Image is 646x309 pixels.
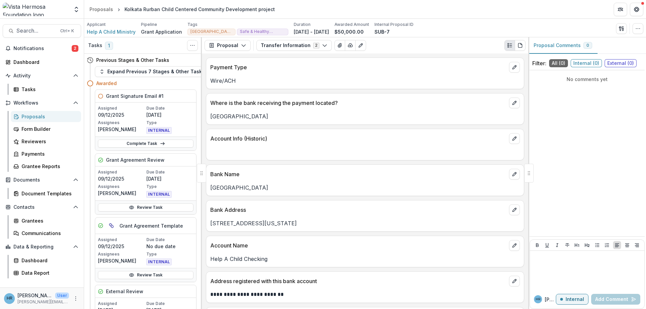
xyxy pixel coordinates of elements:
h5: External Review [106,288,143,295]
span: External ( 0 ) [605,59,637,67]
p: Assigned [98,169,145,175]
a: Reviewers [11,136,81,147]
button: edit [509,240,520,251]
p: [PERSON_NAME] [17,292,52,299]
button: Italicize [553,241,561,249]
button: edit [509,98,520,108]
span: [GEOGRAPHIC_DATA] [190,29,232,34]
span: Internal ( 0 ) [571,59,602,67]
button: Get Help [630,3,643,16]
button: Bold [533,241,541,249]
p: Duration [294,22,311,28]
button: edit [509,62,520,73]
a: Payments [11,148,81,159]
p: Bank Address [210,206,506,214]
p: Internal [566,297,584,302]
button: edit [509,276,520,286]
p: Where is the bank receiving the payment located? [210,99,506,107]
button: Open Activity [3,70,81,81]
a: Dashboard [3,56,81,68]
span: All ( 0 ) [549,59,568,67]
a: Proposals [87,4,116,14]
button: edit [509,204,520,215]
button: Notifications2 [3,43,81,54]
button: Plaintext view [504,40,515,51]
div: Dashboard [22,257,76,264]
p: Type [146,120,193,126]
div: Grantee Reports [22,163,76,170]
p: [STREET_ADDRESS][US_STATE] [210,219,520,227]
a: Form Builder [11,123,81,134]
div: Data Report [22,269,76,276]
p: Due Date [146,301,193,307]
button: Transfer Information2 [256,40,332,51]
span: Documents [13,177,70,183]
p: User [55,293,69,299]
button: Bullet List [593,241,601,249]
span: 2 [72,45,78,52]
span: 0 [586,43,589,48]
p: Wire/ACH [210,77,520,85]
span: Search... [16,28,56,34]
a: Communications [11,228,81,239]
p: 09/12/2025 [98,243,145,250]
p: Help A Child Checking [210,255,520,263]
p: $50,000.00 [334,28,364,35]
p: Pipeline [141,22,157,28]
button: Proposal Comments [528,37,598,54]
h3: Tasks [88,43,102,48]
p: No due date [146,243,193,250]
button: Partners [614,3,627,16]
a: Help A Child Ministry [87,28,136,35]
p: Assignees [98,251,145,257]
button: Heading 2 [583,241,591,249]
p: Payment Type [210,63,506,71]
button: Align Right [633,241,641,249]
p: Type [146,251,193,257]
p: No comments yet [532,76,642,83]
span: 1 [105,42,113,50]
p: Internal Proposal ID [374,22,414,28]
img: Vista Hermosa Foundation logo [3,3,69,16]
span: INTERNAL [146,259,172,265]
div: Hannah Roosendaal [7,296,12,301]
p: Tags [187,22,198,28]
button: Open Workflows [3,98,81,108]
a: Review Task [98,271,193,279]
button: Proposal [205,40,251,51]
button: edit [509,133,520,144]
p: Assigned [98,237,145,243]
button: Internal [556,294,588,305]
div: Form Builder [22,125,76,132]
button: More [72,295,80,303]
button: Open entity switcher [72,3,81,16]
button: PDF view [515,40,526,51]
button: Add Comment [591,294,640,305]
span: INTERNAL [146,127,172,134]
button: Edit as form [355,40,366,51]
p: [GEOGRAPHIC_DATA] [210,184,520,192]
h4: Previous Stages & Other Tasks [96,56,169,64]
span: INTERNAL [146,191,172,198]
div: Kolkata Rurban Child Centered Community Development project [124,6,275,13]
button: Open Contacts [3,202,81,213]
p: Account Name [210,241,506,249]
button: Toggle View Cancelled Tasks [187,40,198,51]
div: Payments [22,150,76,157]
p: Assigned [98,301,145,307]
span: Activity [13,73,70,79]
h4: Awarded [96,80,117,87]
button: View Attached Files [334,40,345,51]
p: Due Date [146,169,193,175]
p: Assignees [98,184,145,190]
p: [PERSON_NAME] [98,257,145,264]
p: [PERSON_NAME] [98,126,145,133]
a: Review Task [98,203,193,211]
button: Search... [3,24,81,38]
span: Safe & Healthy Families [240,29,285,34]
div: Grantees [22,217,76,224]
div: Communications [22,230,76,237]
span: Workflows [13,100,70,106]
a: Grantees [11,215,81,226]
